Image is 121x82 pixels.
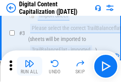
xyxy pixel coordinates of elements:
[25,59,34,68] img: Run All
[105,3,115,13] img: Settings menu
[67,57,93,76] button: Skip
[95,5,101,11] img: Support
[42,57,67,76] button: Undo
[50,59,60,68] img: Undo
[19,30,25,36] span: # 3
[75,59,85,68] img: Skip
[99,60,112,73] img: Main button
[75,69,85,74] div: Skip
[30,45,92,55] div: TrailBalanceFlat - imported
[17,57,42,76] button: Run All
[21,69,38,74] div: Run All
[49,69,61,74] div: Undo
[38,11,69,20] div: Import Sheet
[6,3,16,13] img: Back
[19,0,92,15] div: Digital Content Capitalization ([DATE])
